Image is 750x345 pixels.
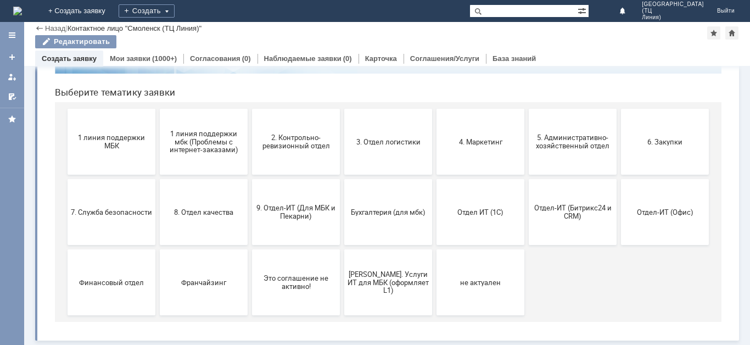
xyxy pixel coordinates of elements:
span: 5. Административно-хозяйственный отдел [486,157,567,173]
a: Согласования [190,54,240,63]
span: Линия) [642,14,704,21]
button: 6. Закупки [575,132,663,198]
button: 5. Административно-хозяйственный отдел [483,132,570,198]
div: Контактное лицо "Смоленск (ТЦ Линия)" [68,24,202,32]
span: 1 линия поддержки МБК [25,157,106,173]
button: Бухгалтерия (для мбк) [298,202,386,268]
a: Создать заявку [3,48,21,66]
input: Например, почта или справка [232,49,452,69]
button: 4. Маркетинг [390,132,478,198]
a: Наблюдаемые заявки [264,54,342,63]
a: Мои заявки [110,54,150,63]
button: Франчайзинг [114,272,202,338]
span: 7. Служба безопасности [25,231,106,239]
a: Соглашения/Услуги [410,54,479,63]
span: Расширенный поиск [578,5,589,15]
span: Это соглашение не активно! [209,297,290,314]
img: logo [13,7,22,15]
a: Карточка [365,54,397,63]
span: (ТЦ [642,8,704,14]
a: Мои согласования [3,88,21,105]
div: Добавить в избранное [707,26,720,40]
a: База знаний [492,54,536,63]
a: Назад [45,24,65,32]
button: 1 линия поддержки МБК [21,132,109,198]
button: 8. Отдел качества [114,202,202,268]
button: 7. Служба безопасности [21,202,109,268]
div: Создать [119,4,175,18]
span: Отдел-ИТ (Битрикс24 и CRM) [486,227,567,243]
button: 3. Отдел логистики [298,132,386,198]
span: 4. Маркетинг [394,160,475,169]
button: Отдел-ИТ (Битрикс24 и CRM) [483,202,570,268]
span: Отдел-ИТ (Офис) [578,231,659,239]
span: 8. Отдел качества [117,231,198,239]
a: Мои заявки [3,68,21,86]
button: Отдел ИТ (1С) [390,202,478,268]
button: Это соглашение не активно! [206,272,294,338]
button: Финансовый отдел [21,272,109,338]
button: [PERSON_NAME]. Услуги ИТ для МБК (оформляет L1) [298,272,386,338]
span: не актуален [394,301,475,309]
span: [GEOGRAPHIC_DATA] [642,1,704,8]
span: 6. Закупки [578,160,659,169]
div: | [65,24,67,32]
header: Выберите тематику заявки [9,110,675,121]
span: Бухгалтерия (для мбк) [301,231,383,239]
span: [PERSON_NAME]. Услуги ИТ для МБК (оформляет L1) [301,293,383,318]
button: не актуален [390,272,478,338]
span: Финансовый отдел [25,301,106,309]
button: 9. Отдел-ИТ (Для МБК и Пекарни) [206,202,294,268]
a: Перейти на домашнюю страницу [13,7,22,15]
span: 9. Отдел-ИТ (Для МБК и Пекарни) [209,227,290,243]
button: 2. Контрольно-ревизионный отдел [206,132,294,198]
label: Воспользуйтесь поиском [232,27,452,38]
a: Создать заявку [42,54,97,63]
div: (1000+) [152,54,177,63]
span: 2. Контрольно-ревизионный отдел [209,157,290,173]
span: Франчайзинг [117,301,198,309]
span: 3. Отдел логистики [301,160,383,169]
button: 1 линия поддержки мбк (Проблемы с интернет-заказами) [114,132,202,198]
button: Отдел-ИТ (Офис) [575,202,663,268]
span: 1 линия поддержки мбк (Проблемы с интернет-заказами) [117,152,198,177]
div: (0) [242,54,251,63]
span: Отдел ИТ (1С) [394,231,475,239]
div: Сделать домашней страницей [725,26,738,40]
div: (0) [343,54,352,63]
